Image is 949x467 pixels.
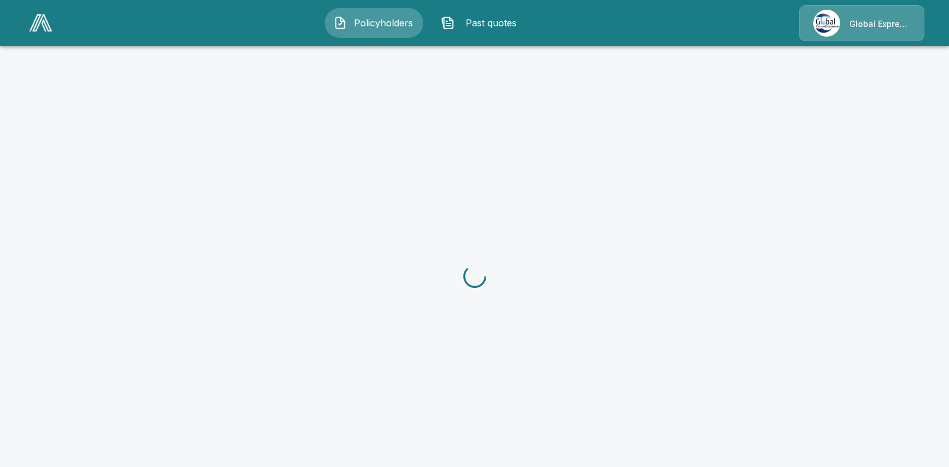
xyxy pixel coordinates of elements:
img: Policyholders Icon [333,16,347,30]
button: Past quotes IconPast quotes [432,8,531,38]
button: Policyholders IconPolicyholders [325,8,423,38]
span: Policyholders [352,16,415,30]
img: Past quotes Icon [441,16,455,30]
img: AA Logo [29,14,52,31]
span: Past quotes [459,16,522,30]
